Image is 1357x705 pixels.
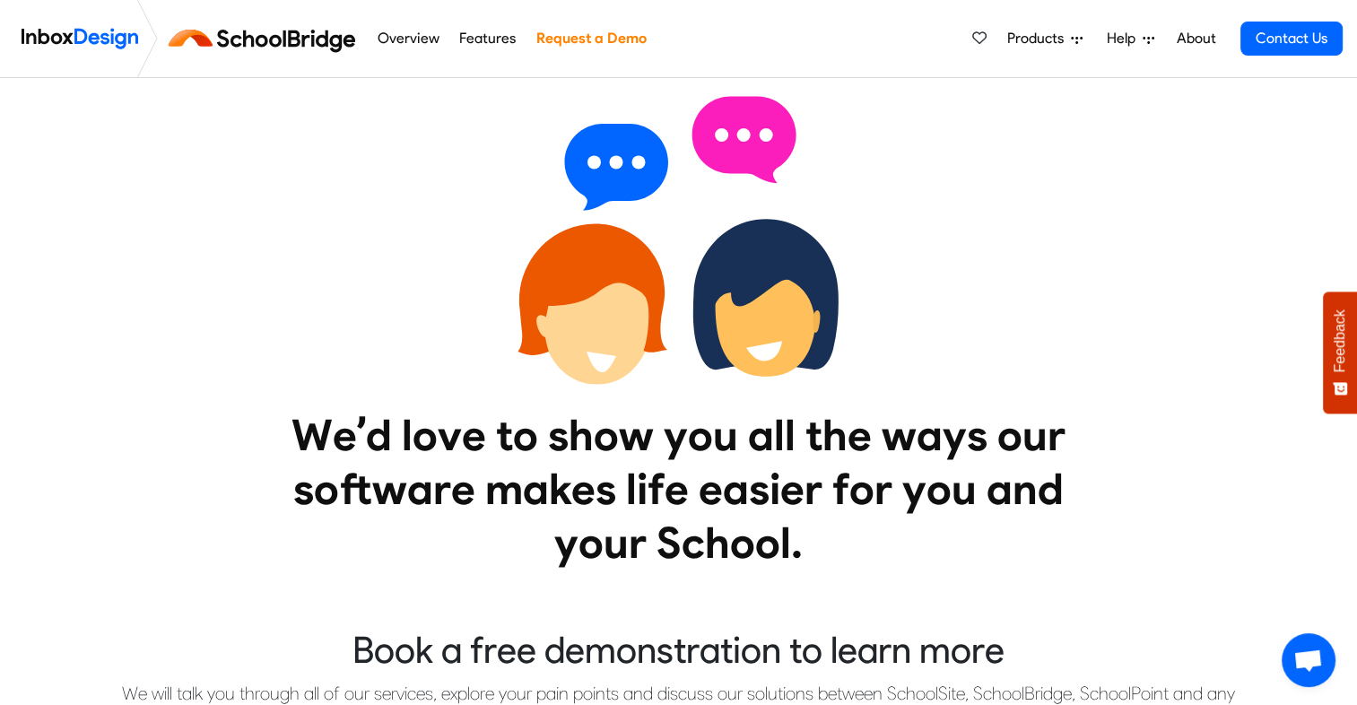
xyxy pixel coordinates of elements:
[455,21,521,57] a: Features
[518,78,840,401] img: 2022_01_13_icon_conversation.svg
[1107,28,1143,49] span: Help
[1007,28,1071,49] span: Products
[372,21,444,57] a: Overview
[1100,21,1161,57] a: Help
[1282,633,1335,687] div: Open chat
[118,627,1240,673] heading: Book a free demonstration to learn more
[1323,292,1357,413] button: Feedback - Show survey
[253,408,1105,570] heading: We’d love to show you all the ways our software makes life easier for you and your School.
[1240,22,1343,56] a: Contact Us
[1332,309,1348,372] span: Feedback
[165,17,367,60] img: schoolbridge logo
[1171,21,1221,57] a: About
[531,21,651,57] a: Request a Demo
[1000,21,1090,57] a: Products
